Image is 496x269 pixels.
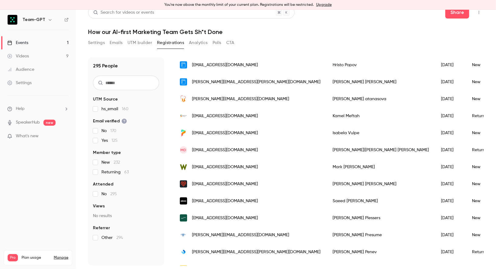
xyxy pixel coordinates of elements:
div: Settings [7,80,32,86]
div: Hristo Popov [327,56,435,73]
button: CTA [226,38,234,48]
div: [DATE] [435,73,466,90]
span: Plan usage [22,255,50,260]
span: Views [93,203,105,209]
div: Mark [PERSON_NAME] [327,158,435,175]
img: spectrumgroupe.fr [180,112,187,120]
img: mypos.com [180,78,187,86]
div: [PERSON_NAME] [PERSON_NAME] [327,175,435,192]
span: new [43,120,56,126]
span: Pro [8,254,18,261]
span: [EMAIL_ADDRESS][DOMAIN_NAME] [192,215,258,221]
span: [EMAIL_ADDRESS][DOMAIN_NAME] [192,147,258,153]
div: [PERSON_NAME] Penev [327,243,435,260]
div: [PERSON_NAME] Presume [327,226,435,243]
span: Attended [93,181,113,187]
button: Analytics [189,38,208,48]
h1: How our AI-first Marketing Team Gets Sh*t Done [88,28,484,36]
span: New [101,159,120,165]
div: [DATE] [435,56,466,73]
span: 160 [122,107,128,111]
img: obss.tech [180,197,187,205]
span: [PERSON_NAME][EMAIL_ADDRESS][DOMAIN_NAME] [192,232,289,238]
span: [EMAIL_ADDRESS][DOMAIN_NAME] [192,164,258,170]
div: [PERSON_NAME] atanasova [327,90,435,107]
span: [EMAIL_ADDRESS][DOMAIN_NAME] [192,113,258,119]
span: 232 [114,160,120,165]
button: UTM builder [128,38,152,48]
div: Isabela Vulpe [327,124,435,141]
div: [DATE] [435,209,466,226]
span: hs_email [101,106,128,112]
div: [DATE] [435,226,466,243]
div: [DATE] [435,124,466,141]
span: Returning [101,169,129,175]
div: [DATE] [435,90,466,107]
span: UTM Source [93,96,118,102]
div: [PERSON_NAME] Plessers [327,209,435,226]
span: 170 [110,129,116,133]
span: 125 [111,138,118,143]
button: Registrations [157,38,184,48]
img: bonana.com [180,214,187,222]
span: Member type [93,150,121,156]
span: Yes [101,138,118,144]
div: Audience [7,66,34,73]
div: [DATE] [435,175,466,192]
span: [EMAIL_ADDRESS][DOMAIN_NAME] [192,198,258,204]
img: mypos.com [180,61,187,69]
img: ausetxtech.tech [180,232,187,238]
span: Referrer [93,225,110,231]
div: Kamel Meftah [327,107,435,124]
img: thehumaneleague.org.uk [180,180,187,188]
img: Team-GPT [8,15,17,25]
img: paymodum.com [180,129,187,137]
span: [PERSON_NAME][EMAIL_ADDRESS][PERSON_NAME][DOMAIN_NAME] [192,79,320,85]
span: [PERSON_NAME][EMAIL_ADDRESS][DOMAIN_NAME] [192,96,289,102]
div: Events [7,40,28,46]
div: Saeed [PERSON_NAME] [327,192,435,209]
span: 294 [116,236,123,240]
a: Upgrade [316,2,332,7]
h1: 295 People [93,62,118,70]
span: 295 [110,192,117,196]
button: Emails [110,38,122,48]
a: SpeakerHub [16,119,40,126]
div: [DATE] [435,243,466,260]
div: [DATE] [435,158,466,175]
span: [EMAIL_ADDRESS][DOMAIN_NAME] [192,130,258,136]
span: [EMAIL_ADDRESS][DOMAIN_NAME] [192,181,258,187]
div: Videos [7,53,29,59]
button: Share [445,6,469,19]
span: Help [16,106,25,112]
iframe: Noticeable Trigger [61,134,69,139]
section: facet-groups [93,96,159,241]
img: vertodigital.com [180,248,187,256]
span: [EMAIL_ADDRESS][DOMAIN_NAME] [192,62,258,68]
p: No results [93,213,159,219]
div: [DATE] [435,107,466,124]
li: help-dropdown-opener [7,106,69,112]
div: [PERSON_NAME] [PERSON_NAME] [327,73,435,90]
span: Email verified [93,118,127,124]
img: zdraveto.com [180,95,187,103]
span: Other [101,235,123,241]
span: No [101,191,117,197]
span: What's new [16,133,39,139]
span: [PERSON_NAME][EMAIL_ADDRESS][PERSON_NAME][DOMAIN_NAME] [192,249,320,255]
h6: Team-GPT [22,17,45,23]
span: No [101,128,116,134]
button: Polls [213,38,221,48]
button: Settings [88,38,105,48]
div: Search for videos or events [93,9,154,16]
div: [PERSON_NAME])[PERSON_NAME] [PERSON_NAME] [327,141,435,158]
span: MD [181,147,186,153]
div: [DATE] [435,192,466,209]
a: Manage [54,255,68,260]
div: [DATE] [435,141,466,158]
span: 63 [124,170,129,174]
img: walk91.com.au [180,163,187,171]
